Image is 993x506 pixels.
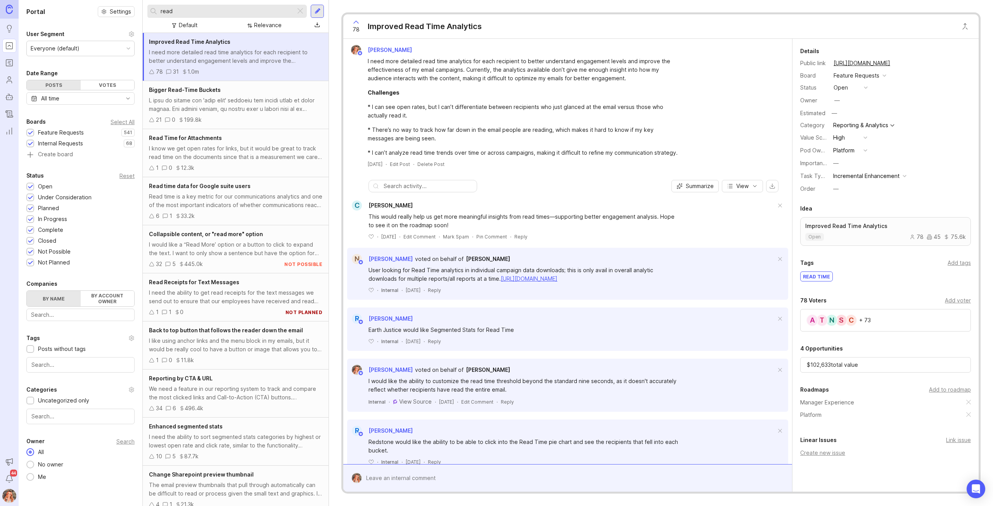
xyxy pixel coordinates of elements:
div: The email preview thumbnails that pull through automatically can be difficult to read or process ... [149,481,322,498]
div: I need the ability to sort segmented stats categories by highest or lowest open rate and click ra... [149,433,322,450]
div: Owner [26,437,45,446]
div: 87.7k [184,452,199,461]
div: C [352,200,362,211]
button: Mark Spam [443,233,469,240]
div: Estimated [800,111,825,116]
div: Tags [26,333,40,343]
span: Back to top button that follows the reader down the email [149,327,303,333]
div: Internal [381,459,398,465]
div: S [835,314,848,326]
span: Read time data for Google suite users [149,183,251,189]
div: In Progress [38,215,67,223]
span: [PERSON_NAME] [368,427,413,434]
div: · [457,399,458,405]
div: 75.6k [944,234,966,240]
div: A [806,314,818,326]
div: Feature Requests [834,71,879,80]
div: Date Range [26,69,58,78]
div: No owner [34,460,67,469]
a: Ideas [2,22,16,36]
a: Autopilot [2,90,16,104]
div: Reporting & Analytics [833,123,888,128]
div: · [401,338,403,345]
span: [PERSON_NAME] [368,256,413,262]
div: Link issue [946,436,971,444]
span: Change Sharepoint preview thumbnail [149,471,254,478]
div: Reply [428,459,441,465]
div: · [424,459,425,465]
div: · [435,399,436,405]
span: [PERSON_NAME] [368,315,413,322]
div: Details [800,47,819,56]
div: 4 Opportunities [800,344,843,353]
a: [PERSON_NAME] [466,255,510,263]
div: · [399,233,400,240]
a: Collapsible content, or "read more" optionI would like a “Read More’ option or a button to click ... [143,225,329,273]
div: Internal Requests [38,139,83,148]
div: I need more detailed read time analytics for each recipient to better understand engagement level... [149,48,322,65]
div: Add tags [948,259,971,267]
label: Order [800,185,815,192]
div: Add to roadmap [929,385,971,394]
a: Read time data for Google suite usersRead time is a key metric for our communications analytics a... [143,177,329,225]
div: Incremental Enhancement [833,172,900,180]
div: voted on behalf of [415,255,464,263]
a: Roadmaps [2,56,16,70]
div: Earth Justice would like Segmented Stats for Read Time [368,326,679,334]
p: 541 [124,130,132,136]
div: 0 [180,308,183,316]
div: All time [41,94,59,103]
div: Select All [111,120,135,124]
button: Summarize [671,180,719,192]
div: · [377,287,378,294]
div: 12.3k [181,164,194,172]
div: Pin Comment [476,233,507,240]
div: 1 [170,212,172,220]
a: N[PERSON_NAME] [347,254,413,264]
svg: toggle icon [122,95,134,102]
a: Enhanced segmented statsI need the ability to sort segmented stats categories by highest or lowes... [143,418,329,466]
div: Default [179,21,197,29]
div: Internal [368,399,386,405]
div: 5 [172,260,176,268]
div: 11.8k [181,356,194,364]
img: member badge [358,370,364,376]
span: Enhanced segmented stats [149,423,223,430]
div: Status [800,83,827,92]
div: 34 [156,404,163,413]
div: Internal [381,287,398,294]
span: [PERSON_NAME] [466,256,510,262]
div: 1 [156,164,159,172]
input: Search... [31,412,130,421]
div: · [377,233,378,240]
div: L ipsu do sitame con 'adip elit' seddoeiu tem incidi utlab et dolor magnaa. Eni admini veniam, qu... [149,96,322,113]
div: — [833,159,839,168]
a: [URL][DOMAIN_NAME] [831,58,893,68]
div: not possible [284,261,322,268]
div: · [424,338,425,345]
input: Search activity... [384,182,473,190]
button: Settings [98,6,135,17]
span: Bigger Read-Time Buckets [149,86,221,93]
span: Summarize [686,182,714,190]
div: not planned [285,309,323,316]
div: Reply [428,338,441,345]
div: Public link [800,59,827,67]
div: Platform [833,146,855,155]
a: Read Time for AttachmentsI know we get open rates for links, but it would be great to track read ... [143,129,329,177]
div: Not Possible [38,247,71,256]
input: Search... [31,311,130,319]
a: Bigger Read-Time BucketsL ipsu do sitame con 'adip elit' seddoeiu tem incidi utlab et dolor magna... [143,81,329,129]
div: We need a feature in our reporting system to track and compare the most clicked links and Call-to... [149,385,322,402]
div: C [845,314,857,326]
div: Challenges [368,89,400,96]
a: [URL][DOMAIN_NAME] [501,275,557,282]
span: [PERSON_NAME] [368,47,412,53]
a: Users [2,73,16,87]
div: All [34,448,48,456]
a: View Source [399,398,432,406]
div: 78 [156,67,163,76]
div: Open Intercom Messenger [967,480,985,498]
time: [DATE] [368,161,382,167]
div: Linear Issues [800,435,837,445]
